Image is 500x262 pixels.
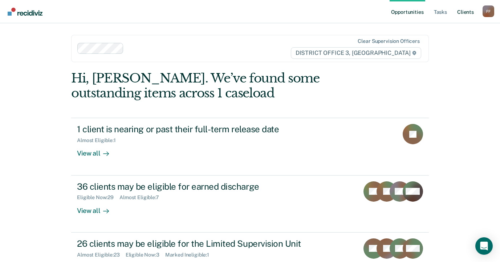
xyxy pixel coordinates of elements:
span: DISTRICT OFFICE 3, [GEOGRAPHIC_DATA] [291,47,421,59]
div: Almost Eligible : 1 [77,137,122,144]
div: Clear supervision officers [358,38,419,44]
a: 36 clients may be eligible for earned dischargeEligible Now:29Almost Eligible:7View all [71,176,429,233]
div: F F [483,5,494,17]
a: 1 client is nearing or past their full-term release dateAlmost Eligible:1View all [71,118,429,175]
div: Eligible Now : 29 [77,194,119,201]
div: Marked Ineligible : 1 [165,252,215,258]
div: Almost Eligible : 7 [119,194,165,201]
div: View all [77,201,118,215]
div: View all [77,144,118,158]
div: Eligible Now : 3 [126,252,165,258]
div: Almost Eligible : 23 [77,252,126,258]
div: 1 client is nearing or past their full-term release date [77,124,332,134]
div: Hi, [PERSON_NAME]. We’ve found some outstanding items across 1 caseload [71,71,357,101]
button: Profile dropdown button [483,5,494,17]
div: 26 clients may be eligible for the Limited Supervision Unit [77,238,332,249]
div: Open Intercom Messenger [475,237,493,255]
div: 36 clients may be eligible for earned discharge [77,181,332,192]
img: Recidiviz [8,8,42,16]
